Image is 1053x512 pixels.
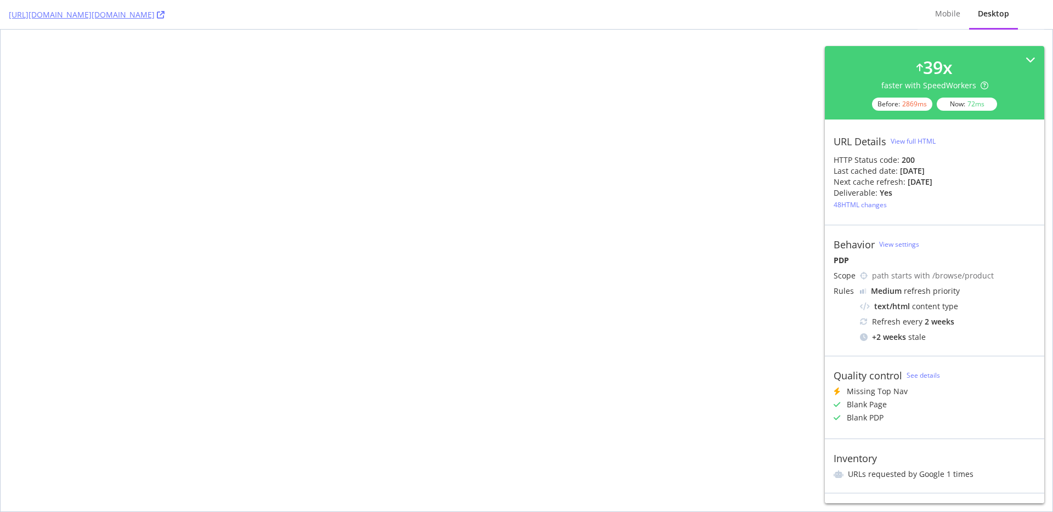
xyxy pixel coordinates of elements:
[860,301,1035,312] div: content type
[880,187,892,198] div: Yes
[925,316,954,327] div: 2 weeks
[907,371,940,380] a: See details
[834,238,875,251] div: Behavior
[9,9,165,20] a: [URL][DOMAIN_NAME][DOMAIN_NAME]
[937,98,997,111] div: Now:
[902,99,927,109] div: 2869 ms
[860,332,1035,343] div: stale
[871,286,960,297] div: refresh priority
[978,8,1009,19] div: Desktop
[872,332,906,343] div: + 2 weeks
[872,270,1035,281] div: path starts with /browse/product
[834,200,887,209] div: 48 HTML changes
[891,136,936,146] div: View full HTML
[860,288,867,294] img: j32suk7ufU7viAAAAAElFTkSuQmCC
[834,187,877,198] div: Deliverable:
[834,286,856,297] div: Rules
[871,286,902,297] div: Medium
[834,255,1035,266] div: PDP
[923,55,953,80] div: 39 x
[834,166,898,177] div: Last cached date:
[847,399,887,410] div: Blank Page
[834,155,1035,166] div: HTTP Status code:
[900,166,925,177] div: [DATE]
[860,316,1035,327] div: Refresh every
[881,80,988,91] div: faster with SpeedWorkers
[967,99,984,109] div: 72 ms
[834,270,856,281] div: Scope
[872,98,932,111] div: Before:
[879,240,919,249] a: View settings
[891,133,936,150] button: View full HTML
[834,135,886,147] div: URL Details
[847,386,908,397] div: Missing Top Nav
[847,412,884,423] div: Blank PDP
[834,469,1035,480] li: URLs requested by Google 1 times
[834,198,887,212] button: 48HTML changes
[874,301,910,312] div: text/html
[902,155,915,165] strong: 200
[834,452,877,464] div: Inventory
[935,8,960,19] div: Mobile
[834,369,902,382] div: Quality control
[908,177,932,187] div: [DATE]
[834,177,905,187] div: Next cache refresh:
